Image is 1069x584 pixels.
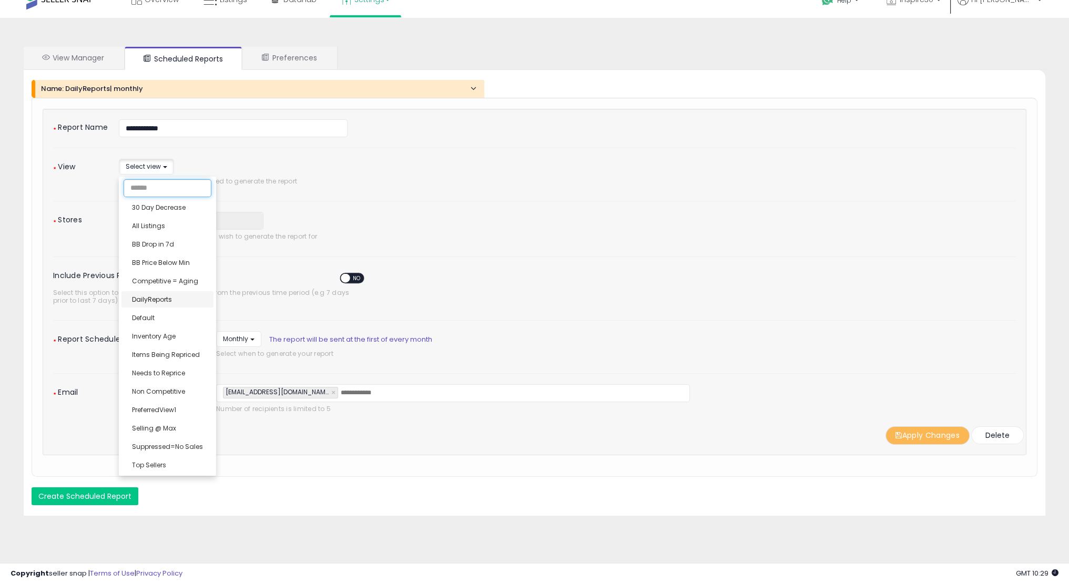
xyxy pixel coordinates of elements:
[53,338,56,343] span: ★
[223,387,329,396] span: [EMAIL_ADDRESS][DOMAIN_NAME]
[45,159,111,170] label: View
[136,568,182,578] a: Privacy Policy
[885,426,970,445] button: Apply Changes
[331,387,338,398] a: ×
[132,295,172,304] span: DailyReports
[53,289,363,305] span: Select this option to include columns with data from the previous time period (e.g 7 days prior t...
[11,569,182,579] div: seller snap | |
[119,232,585,240] span: Select one or more stores you wish to generate the report for
[132,221,165,230] span: All Listings
[350,273,365,282] span: NO
[11,568,49,578] strong: Copyright
[144,55,151,62] i: Scheduled Reports
[132,332,176,341] span: Inventory Age
[223,334,248,343] span: Monthly
[53,126,56,131] span: ★
[45,384,208,395] label: Email
[45,212,111,223] label: Stores
[90,568,135,578] a: Terms of Use
[216,331,261,346] button: Monthly
[41,85,476,93] h4: Name: DailyReports| monthly
[132,387,185,396] span: Non Competitive
[132,368,185,377] span: Needs to Reprice
[262,54,269,61] i: User Preferences
[53,391,56,396] span: ★
[132,405,176,414] span: PreferredView1
[132,258,190,267] span: BB Price Below Min
[119,177,674,185] span: Select the View that will be used to generate the report
[53,268,374,286] label: Include Previous Period
[125,47,242,70] a: Scheduled Reports
[261,331,928,345] span: The report will be sent at the first of every month
[45,331,208,342] label: Report Schedule
[1016,568,1058,578] span: 2025-09-8 10:29 GMT
[24,47,123,69] a: View Manager
[45,119,111,130] label: Report Name
[132,240,174,249] span: BB Drop in 7d
[132,442,203,451] span: Suppressed=No Sales
[126,162,161,171] span: Select view
[53,166,56,170] span: ★
[216,350,1016,357] span: Select when to generate your report
[132,460,166,469] span: Top Sellers
[132,276,198,285] span: Competitive = Aging
[119,159,174,174] button: Select view
[32,487,138,505] button: Create Scheduled Report
[216,405,690,413] span: Number of recipients is limited to 5
[243,47,336,69] a: Preferences
[42,54,49,61] i: View Manager
[132,424,176,433] span: Selling @ Max
[971,426,1024,444] button: Delete
[132,350,200,359] span: Items Being Repriced
[53,219,56,223] span: ★
[132,203,186,212] span: 30 Day Decrease
[132,313,155,322] span: Default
